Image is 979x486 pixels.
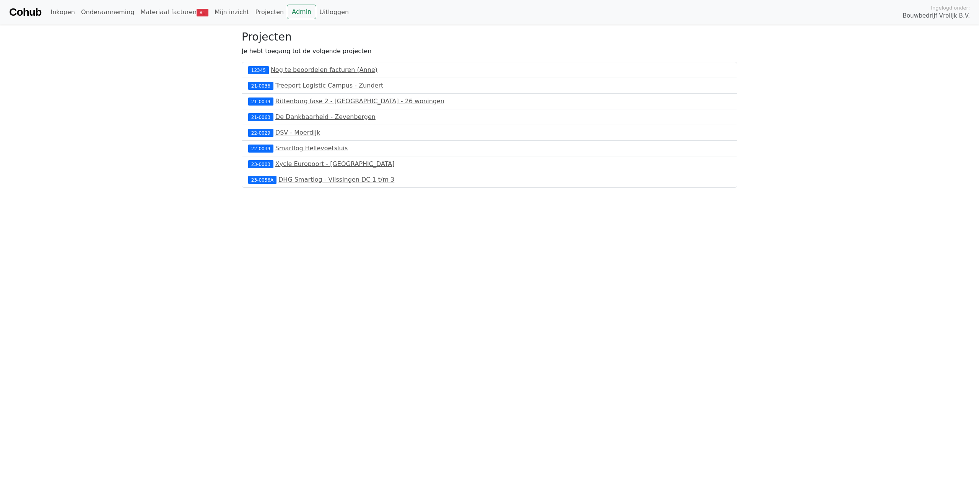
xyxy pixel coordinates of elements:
[278,176,394,183] a: DHG Smartlog - Vlissingen DC 1 t/m 3
[275,129,320,136] a: DSV - Moerdijk
[248,113,273,121] div: 21-0063
[931,4,970,11] span: Ingelogd onder:
[275,113,376,120] a: De Dankbaarheid - Zevenbergen
[248,176,276,184] div: 23-0056A
[78,5,137,20] a: Onderaanneming
[271,66,377,73] a: Nog te beoordelen facturen (Anne)
[903,11,970,20] span: Bouwbedrijf Vrolijk B.V.
[248,160,273,168] div: 23-0003
[248,98,273,105] div: 21-0039
[137,5,211,20] a: Materiaal facturen81
[248,129,273,137] div: 22-0029
[252,5,287,20] a: Projecten
[248,82,273,89] div: 21-0036
[275,98,444,105] a: Rittenburg fase 2 - [GEOGRAPHIC_DATA] - 26 woningen
[275,160,395,167] a: Xycle Europoort - [GEOGRAPHIC_DATA]
[242,47,737,56] p: Je hebt toegang tot de volgende projecten
[211,5,252,20] a: Mijn inzicht
[47,5,78,20] a: Inkopen
[197,9,208,16] span: 81
[242,31,737,44] h3: Projecten
[287,5,316,19] a: Admin
[9,3,41,21] a: Cohub
[248,145,273,152] div: 22-0039
[275,82,383,89] a: Treeport Logistic Campus - Zundert
[316,5,352,20] a: Uitloggen
[275,145,348,152] a: Smartlog Hellevoetsluis
[248,66,269,74] div: 12345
